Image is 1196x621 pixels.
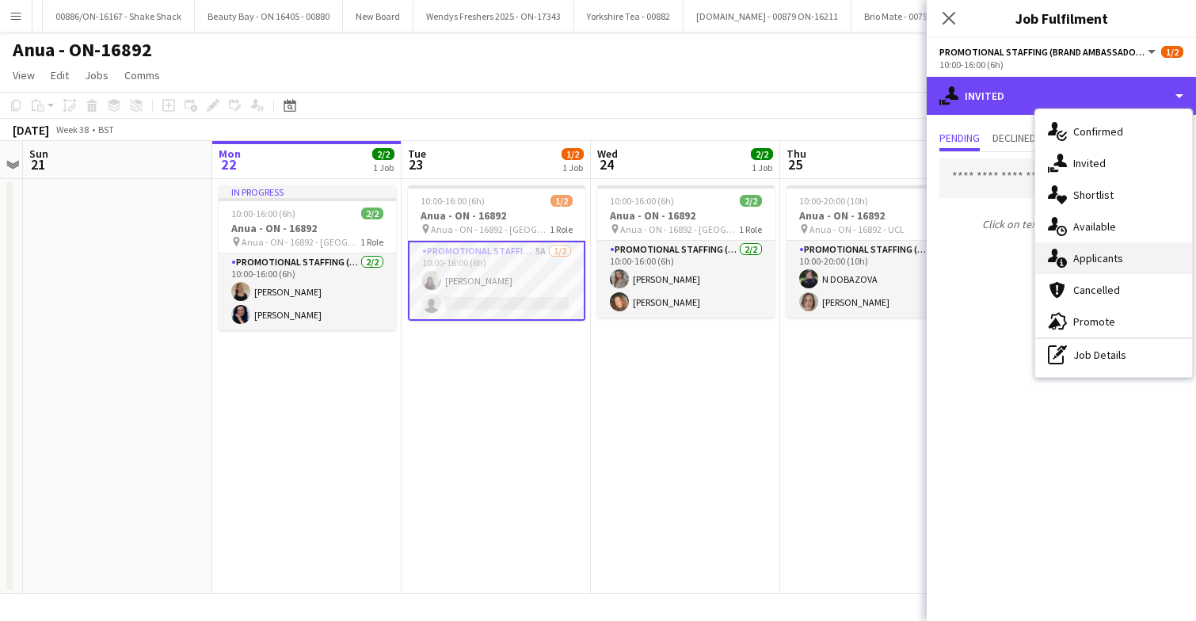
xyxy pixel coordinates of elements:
span: 1 Role [739,223,762,235]
h3: Anua - ON - 16892 [408,208,585,223]
span: 1/2 [562,148,584,160]
app-card-role: Promotional Staffing (Brand Ambassadors)2/210:00-16:00 (6h)[PERSON_NAME][PERSON_NAME] [219,253,396,330]
a: View [6,65,41,86]
div: In progress [219,185,396,198]
app-card-role: Promotional Staffing (Brand Ambassadors)2/210:00-16:00 (6h)[PERSON_NAME][PERSON_NAME] [597,241,775,318]
span: Week 38 [52,124,92,135]
div: 1 Job [752,162,772,173]
span: Anua - ON - 16892 - [GEOGRAPHIC_DATA] [620,223,739,235]
span: Wed [597,147,618,161]
span: Promotional Staffing (Brand Ambassadors) [939,46,1145,58]
span: View [13,68,35,82]
button: New Board [343,1,413,32]
span: Confirmed [1073,124,1123,139]
a: Edit [44,65,75,86]
a: Comms [118,65,166,86]
div: [DATE] [13,122,49,138]
app-card-role: Promotional Staffing (Brand Ambassadors)2/210:00-20:00 (10h)N DOBAZOVA[PERSON_NAME] [787,241,964,318]
span: Anua - ON - 16892 - UCL [809,223,905,235]
app-job-card: In progress10:00-16:00 (6h)2/2Anua - ON - 16892 Anua - ON - 16892 - [GEOGRAPHIC_DATA]1 RolePromot... [219,185,396,330]
h3: Anua - ON - 16892 [597,208,775,223]
span: 10:00-20:00 (10h) [799,195,868,207]
span: 1/2 [550,195,573,207]
span: 10:00-16:00 (6h) [231,208,295,219]
button: Wendys Freshers 2025 - ON-17343 [413,1,574,32]
span: 1 Role [550,223,573,235]
h1: Anua - ON-16892 [13,38,152,62]
span: Jobs [85,68,109,82]
button: [DOMAIN_NAME] - 00879 ON-16211 [684,1,851,32]
h3: Anua - ON - 16892 [787,208,964,223]
span: 1 Role [360,236,383,248]
span: 22 [216,155,241,173]
button: Beauty Bay - ON 16405 - 00880 [195,1,343,32]
button: Yorkshire Tea - 00882 [574,1,684,32]
app-job-card: 10:00-16:00 (6h)1/2Anua - ON - 16892 Anua - ON - 16892 - [GEOGRAPHIC_DATA]1 RolePromotional Staff... [408,185,585,321]
span: 24 [595,155,618,173]
app-job-card: 10:00-16:00 (6h)2/2Anua - ON - 16892 Anua - ON - 16892 - [GEOGRAPHIC_DATA]1 RolePromotional Staff... [597,185,775,318]
span: 10:00-16:00 (6h) [610,195,674,207]
span: Promote [1073,314,1115,329]
h3: Anua - ON - 16892 [219,221,396,235]
span: Shortlist [1073,188,1114,202]
span: 23 [406,155,426,173]
span: Pending [939,132,980,143]
span: Edit [51,68,69,82]
button: 00886/ON-16167 - Shake Shack [43,1,195,32]
span: Tue [408,147,426,161]
span: 21 [27,155,48,173]
span: Anua - ON - 16892 - [GEOGRAPHIC_DATA] [431,223,550,235]
div: BST [98,124,114,135]
div: 10:00-16:00 (6h) [939,59,1183,70]
button: Promotional Staffing (Brand Ambassadors) [939,46,1158,58]
span: 10:00-16:00 (6h) [421,195,485,207]
span: Anua - ON - 16892 - [GEOGRAPHIC_DATA] [242,236,360,248]
app-card-role: Promotional Staffing (Brand Ambassadors)5A1/210:00-16:00 (6h)[PERSON_NAME] [408,241,585,321]
span: Cancelled [1073,283,1120,297]
button: Brio Mate - 00793 [GEOGRAPHIC_DATA] [851,1,1034,32]
span: 2/2 [740,195,762,207]
span: Thu [787,147,806,161]
span: Applicants [1073,251,1123,265]
app-job-card: 10:00-20:00 (10h)2/2Anua - ON - 16892 Anua - ON - 16892 - UCL1 RolePromotional Staffing (Brand Am... [787,185,964,318]
div: 1 Job [373,162,394,173]
div: 1 Job [562,162,583,173]
span: 25 [784,155,806,173]
span: 2/2 [372,148,394,160]
span: 1/2 [1161,46,1183,58]
a: Jobs [78,65,115,86]
span: Sun [29,147,48,161]
span: 2/2 [361,208,383,219]
p: Click on text input to invite a crew [927,211,1196,238]
span: Declined [992,132,1036,143]
div: Job Details [1035,339,1192,371]
span: Invited [1073,156,1106,170]
h3: Job Fulfilment [927,8,1196,29]
div: Invited [927,77,1196,115]
span: 2/2 [751,148,773,160]
span: Mon [219,147,241,161]
span: Available [1073,219,1116,234]
span: Comms [124,68,160,82]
